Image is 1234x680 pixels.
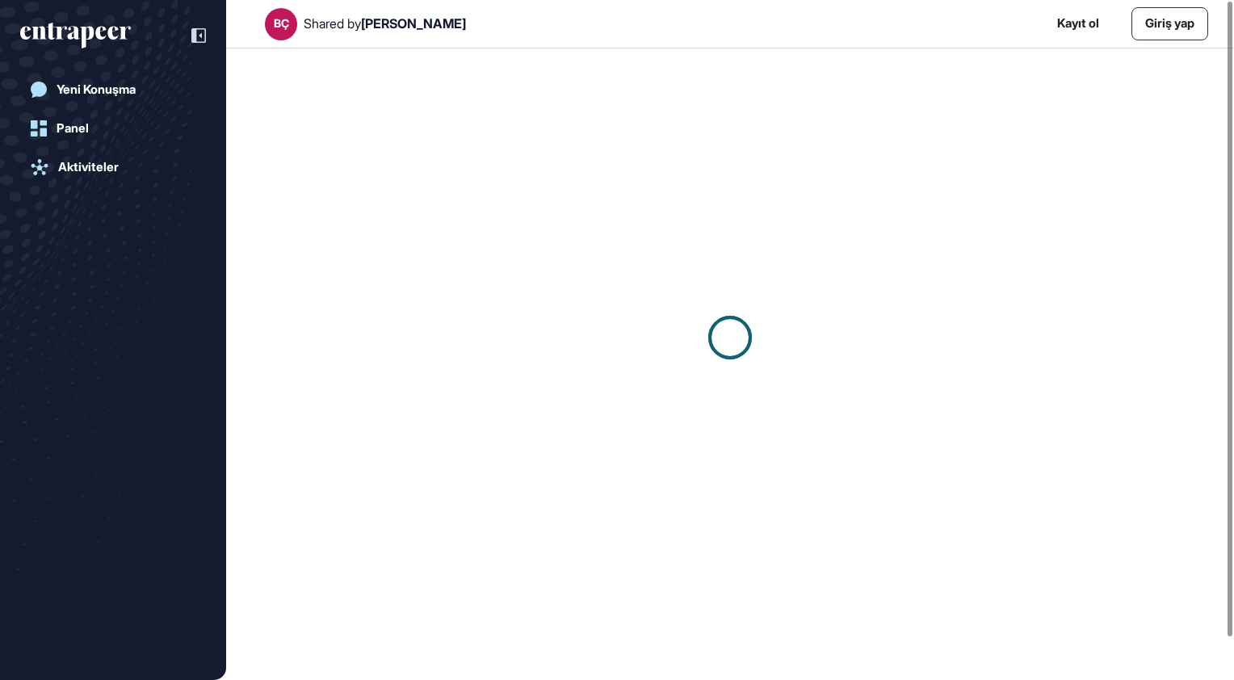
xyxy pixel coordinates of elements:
div: BÇ [274,17,289,30]
a: Giriş yap [1131,7,1208,40]
span: [PERSON_NAME] [361,15,466,31]
div: Panel [57,121,89,136]
div: Shared by [304,16,466,31]
div: Yeni Konuşma [57,82,136,97]
div: entrapeer-logo [20,23,131,48]
a: Kayıt ol [1057,15,1099,33]
div: Aktiviteler [58,160,119,174]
